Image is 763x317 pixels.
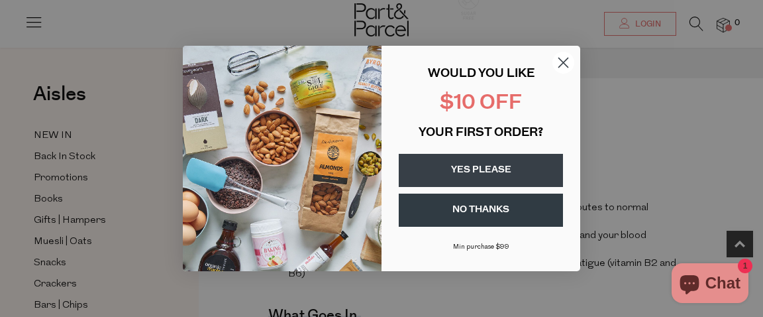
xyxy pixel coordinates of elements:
[399,154,563,187] button: YES PLEASE
[453,243,509,251] span: Min purchase $99
[399,194,563,227] button: NO THANKS
[668,263,752,306] inbox-online-store-chat: Shopify online store chat
[419,127,543,139] span: YOUR FIRST ORDER?
[183,46,381,271] img: 43fba0fb-7538-40bc-babb-ffb1a4d097bc.jpeg
[552,51,575,74] button: Close dialog
[428,68,534,80] span: WOULD YOU LIKE
[440,94,522,114] span: $10 OFF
